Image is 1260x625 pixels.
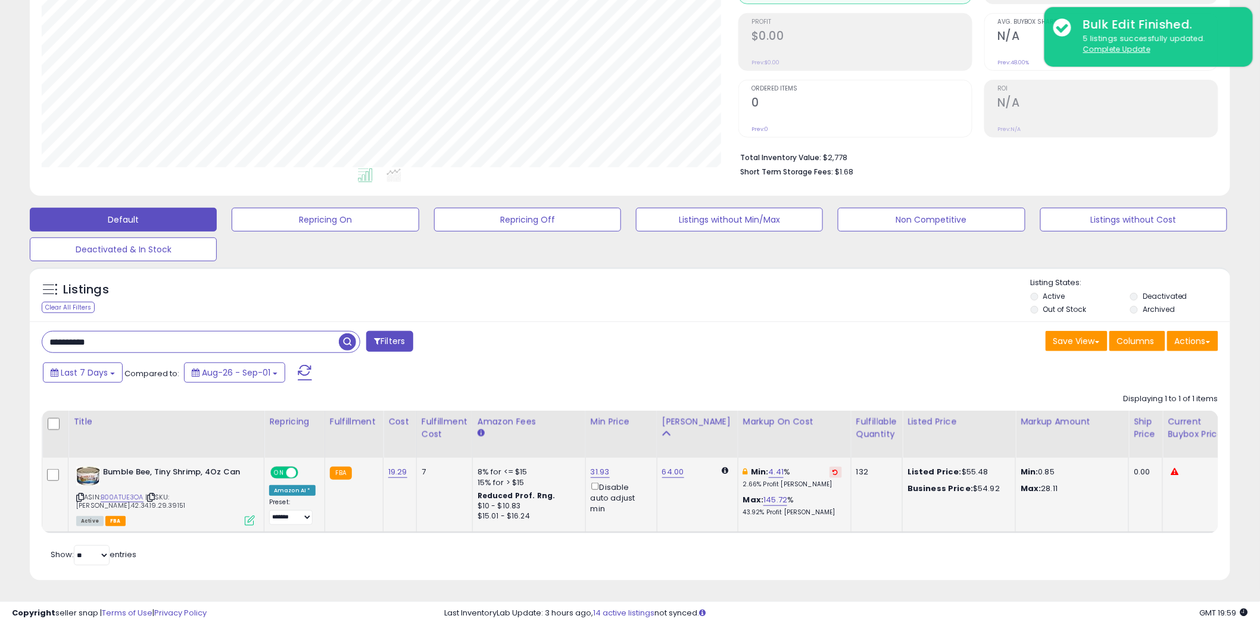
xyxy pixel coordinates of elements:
button: Filters [366,331,413,352]
div: Current Buybox Price [1168,415,1229,440]
a: B00ATUE3OA [101,492,144,502]
a: Terms of Use [102,607,152,618]
small: Prev: 48.00% [997,59,1029,66]
span: FBA [105,516,126,526]
div: % [743,467,842,489]
button: Last 7 Days [43,362,123,383]
div: 0.00 [1134,467,1153,477]
b: Min: [751,466,769,477]
button: Listings without Min/Max [636,208,823,232]
div: Disable auto adjust min [591,480,648,514]
button: Actions [1167,331,1218,351]
small: Amazon Fees. [478,428,485,439]
h2: 0 [751,96,972,112]
b: Max: [743,494,764,505]
div: Min Price [591,415,652,428]
div: $55.48 [907,467,1006,477]
div: Preset: [269,498,316,525]
span: | SKU: [PERSON_NAME].42.34.19.29.39151 [76,492,185,510]
span: Aug-26 - Sep-01 [202,367,270,379]
span: Compared to: [124,368,179,379]
span: Columns [1117,335,1155,347]
div: 7 [422,467,463,477]
span: Ordered Items [751,86,972,92]
button: Columns [1109,331,1165,351]
button: Save View [1046,331,1108,351]
span: OFF [297,468,316,478]
span: Show: entries [51,549,136,560]
a: 4.41 [769,466,784,478]
small: FBA [330,467,352,480]
button: Listings without Cost [1040,208,1227,232]
small: Prev: 0 [751,126,768,133]
u: Complete Update [1083,44,1150,54]
strong: Copyright [12,607,55,618]
a: 31.93 [591,466,610,478]
button: Repricing On [232,208,419,232]
span: ROI [997,86,1218,92]
button: Repricing Off [434,208,621,232]
span: ON [272,468,286,478]
div: 8% for <= $15 [478,467,576,477]
div: 15% for > $15 [478,477,576,488]
button: Aug-26 - Sep-01 [184,362,285,383]
label: Archived [1143,304,1175,314]
div: 132 [856,467,893,477]
li: $2,778 [740,149,1209,164]
div: Repricing [269,415,320,428]
a: 145.72 [763,494,787,506]
a: 14 active listings [594,607,655,618]
strong: Min: [1021,466,1038,477]
a: 19.29 [388,466,407,478]
div: Markup Amount [1021,415,1124,428]
p: 0.85 [1021,467,1119,477]
div: $10 - $10.83 [478,501,576,511]
img: 51O9xnBXjYL._SL40_.jpg [76,467,100,486]
div: Amazon Fees [478,415,581,428]
div: Displaying 1 to 1 of 1 items [1124,393,1218,405]
h2: $0.00 [751,29,972,45]
span: Last 7 Days [61,367,108,379]
span: 2025-09-10 19:59 GMT [1200,607,1248,618]
div: 5 listings successfully updated. [1074,33,1244,55]
strong: Max: [1021,483,1041,494]
span: Profit [751,19,972,26]
p: Listing States: [1031,277,1230,289]
span: All listings currently available for purchase on Amazon [76,516,104,526]
div: Title [73,415,259,428]
b: Short Term Storage Fees: [740,167,833,177]
div: Markup on Cost [743,415,846,428]
p: 2.66% Profit [PERSON_NAME] [743,480,842,489]
button: Default [30,208,217,232]
b: Bumble Bee, Tiny Shrimp, 4Oz Can [103,467,248,481]
label: Deactivated [1143,291,1187,301]
div: Bulk Edit Finished. [1074,16,1244,33]
h2: N/A [997,96,1218,112]
div: % [743,495,842,517]
div: Fulfillable Quantity [856,415,897,440]
p: 28.11 [1021,483,1119,494]
div: seller snap | | [12,608,207,619]
h2: N/A [997,29,1218,45]
a: 64.00 [662,466,684,478]
span: Avg. Buybox Share [997,19,1218,26]
b: Reduced Prof. Rng. [478,490,556,501]
button: Deactivated & In Stock [30,237,217,261]
div: ASIN: [76,467,255,524]
p: 43.92% Profit [PERSON_NAME] [743,508,842,517]
div: $54.92 [907,483,1006,494]
div: Cost [388,415,411,428]
div: Ship Price [1134,415,1158,440]
h5: Listings [63,282,109,298]
th: The percentage added to the cost of goods (COGS) that forms the calculator for Min & Max prices. [738,411,851,458]
div: Amazon AI * [269,485,316,496]
label: Active [1043,291,1065,301]
a: Privacy Policy [154,607,207,618]
div: Fulfillment [330,415,378,428]
div: [PERSON_NAME] [662,415,733,428]
small: Prev: $0.00 [751,59,779,66]
span: $1.68 [835,166,853,177]
div: $15.01 - $16.24 [478,511,576,521]
b: Business Price: [907,483,973,494]
small: Prev: N/A [997,126,1021,133]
